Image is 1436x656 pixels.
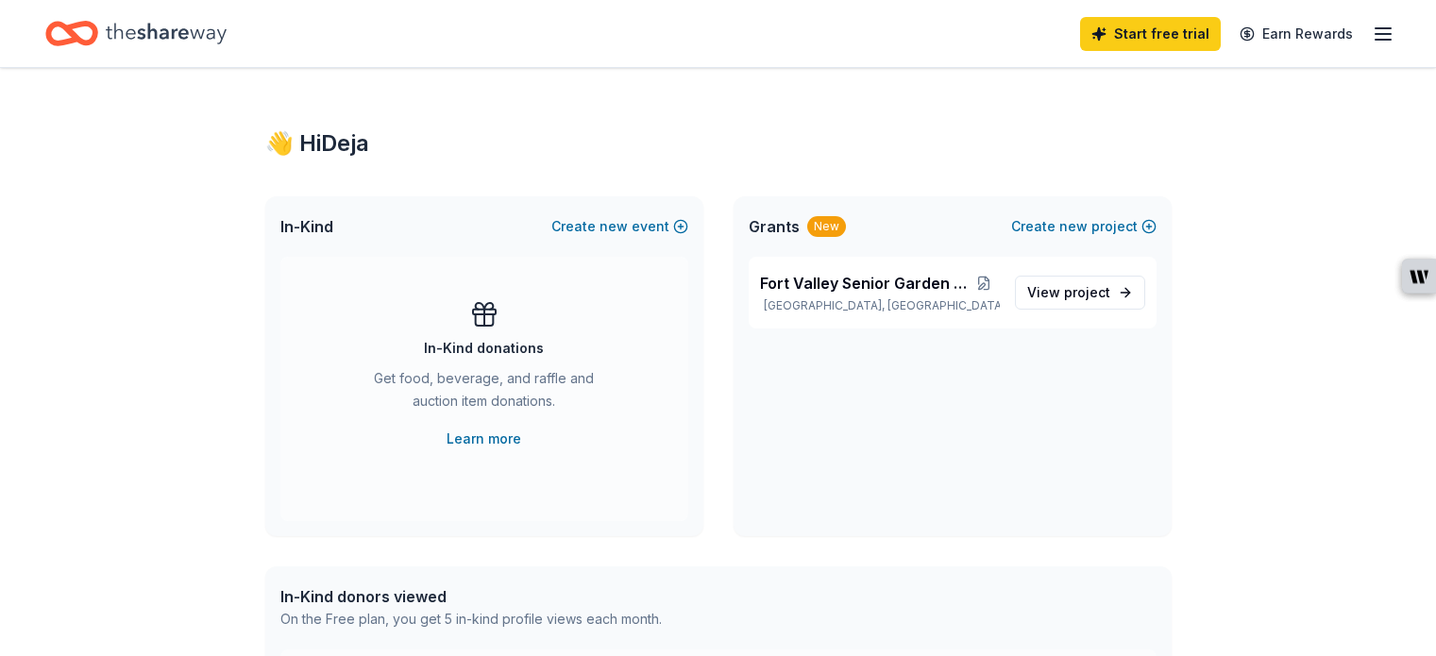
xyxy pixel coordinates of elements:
[280,215,333,238] span: In-Kind
[749,215,800,238] span: Grants
[280,585,662,608] div: In-Kind donors viewed
[1027,281,1110,304] span: View
[1064,284,1110,300] span: project
[1059,215,1088,238] span: new
[760,272,968,294] span: Fort Valley Senior Garden Project
[600,215,628,238] span: new
[265,128,1172,159] div: 👋 Hi Deja
[424,337,544,360] div: In-Kind donations
[760,298,1000,313] p: [GEOGRAPHIC_DATA], [GEOGRAPHIC_DATA]
[356,367,613,420] div: Get food, beverage, and raffle and auction item donations.
[551,215,688,238] button: Createnewevent
[45,11,227,56] a: Home
[1011,215,1157,238] button: Createnewproject
[807,216,846,237] div: New
[1228,17,1364,51] a: Earn Rewards
[280,608,662,631] div: On the Free plan, you get 5 in-kind profile views each month.
[447,428,521,450] a: Learn more
[1015,276,1145,310] a: View project
[1080,17,1221,51] a: Start free trial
